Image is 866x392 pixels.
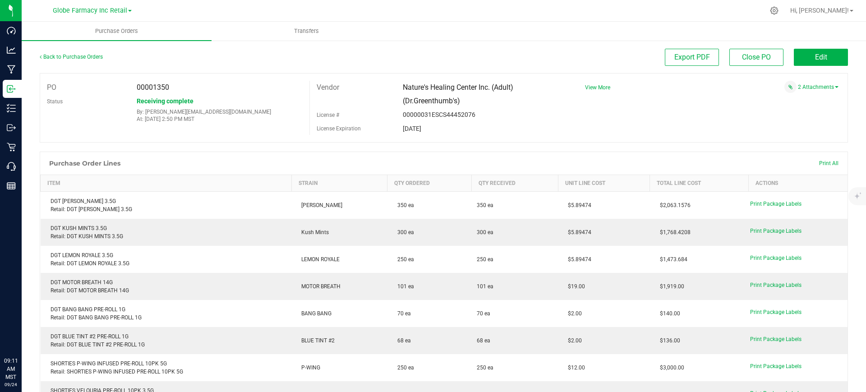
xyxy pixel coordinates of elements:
[674,53,710,61] span: Export PDF
[393,202,414,208] span: 350 ea
[750,309,802,315] span: Print Package Labels
[655,202,691,208] span: $2,063.1576
[393,283,414,290] span: 101 ea
[655,337,680,344] span: $136.00
[655,364,684,371] span: $3,000.00
[317,81,339,94] label: Vendor
[317,108,339,122] label: License #
[794,49,848,66] button: Edit
[477,201,493,209] span: 350 ea
[784,81,797,93] span: Attach a document
[563,364,585,371] span: $12.00
[47,81,56,94] label: PO
[7,162,16,171] inline-svg: Call Center
[798,84,838,90] a: 2 Attachments
[750,201,802,207] span: Print Package Labels
[563,202,591,208] span: $5.89474
[563,310,582,317] span: $2.00
[558,175,650,192] th: Unit Line Cost
[393,229,414,235] span: 300 ea
[750,336,802,342] span: Print Package Labels
[403,83,513,105] span: Nature's Healing Center Inc. (Adult) (Dr.Greenthumb's)
[53,7,127,14] span: Globe Farmacy Inc Retail
[7,181,16,190] inline-svg: Reports
[471,175,558,192] th: Qty Received
[769,6,780,15] div: Manage settings
[477,228,493,236] span: 300 ea
[750,228,802,234] span: Print Package Labels
[477,309,490,318] span: 70 ea
[7,46,16,55] inline-svg: Analytics
[585,84,610,91] a: View More
[4,381,18,388] p: 09/24
[297,283,341,290] span: MOTOR BREATH
[291,175,387,192] th: Strain
[47,95,63,108] label: Status
[655,256,687,263] span: $1,473.684
[137,116,303,122] p: At: [DATE] 2:50 PM MST
[297,310,332,317] span: BANG BANG
[563,283,585,290] span: $19.00
[46,332,286,349] div: DGT BLUE TINT #2 PRE-ROLL 1G Retail: DGT BLUE TINT #2 PRE-ROLL 1G
[749,175,848,192] th: Actions
[477,364,493,372] span: 250 ea
[655,283,684,290] span: $1,919.00
[317,125,361,133] label: License Expiration
[393,310,411,317] span: 70 ea
[563,256,591,263] span: $5.89474
[477,255,493,263] span: 250 ea
[393,364,414,371] span: 250 ea
[7,104,16,113] inline-svg: Inventory
[750,363,802,369] span: Print Package Labels
[297,256,340,263] span: LEMON ROYALE
[137,97,193,105] span: Receiving complete
[22,22,212,41] a: Purchase Orders
[477,337,490,345] span: 68 ea
[563,337,582,344] span: $2.00
[403,111,475,118] span: 00000031ESCS44452076
[27,318,37,329] iframe: Resource center unread badge
[137,83,169,92] span: 00001350
[40,54,103,60] a: Back to Purchase Orders
[387,175,472,192] th: Qty Ordered
[650,175,749,192] th: Total Line Cost
[790,7,849,14] span: Hi, [PERSON_NAME]!
[665,49,719,66] button: Export PDF
[563,229,591,235] span: $5.89474
[393,337,411,344] span: 68 ea
[750,282,802,288] span: Print Package Labels
[46,360,286,376] div: SHORTIES P-WING INFUSED PRE-ROLL 10PK 5G Retail: SHORTIES P-WING INFUSED PRE-ROLL 10PK 5G
[477,282,493,291] span: 101 ea
[819,160,838,166] span: Print All
[4,357,18,381] p: 09:11 AM MST
[403,125,421,132] span: [DATE]
[7,26,16,35] inline-svg: Dashboard
[297,337,335,344] span: BLUE TINT #2
[750,255,802,261] span: Print Package Labels
[46,251,286,267] div: DGT LEMON ROYALE 3.5G Retail: DGT LEMON ROYALE 3.5G
[46,278,286,295] div: DGT MOTOR BREATH 14G Retail: DGT MOTOR BREATH 14G
[655,229,691,235] span: $1,768.4208
[7,143,16,152] inline-svg: Retail
[282,27,331,35] span: Transfers
[41,175,292,192] th: Item
[49,160,120,167] h1: Purchase Order Lines
[297,364,320,371] span: P-WING
[46,224,286,240] div: DGT KUSH MINTS 3.5G Retail: DGT KUSH MINTS 3.5G
[137,109,303,115] p: By: [PERSON_NAME][EMAIL_ADDRESS][DOMAIN_NAME]
[46,305,286,322] div: DGT BANG BANG PRE-ROLL 1G Retail: DGT BANG BANG PRE-ROLL 1G
[297,229,329,235] span: Kush Mints
[7,84,16,93] inline-svg: Inbound
[393,256,414,263] span: 250 ea
[655,310,680,317] span: $140.00
[729,49,783,66] button: Close PO
[7,123,16,132] inline-svg: Outbound
[7,65,16,74] inline-svg: Manufacturing
[742,53,771,61] span: Close PO
[815,53,827,61] span: Edit
[297,202,342,208] span: [PERSON_NAME]
[83,27,150,35] span: Purchase Orders
[212,22,401,41] a: Transfers
[46,197,286,213] div: DGT [PERSON_NAME] 3.5G Retail: DGT [PERSON_NAME] 3.5G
